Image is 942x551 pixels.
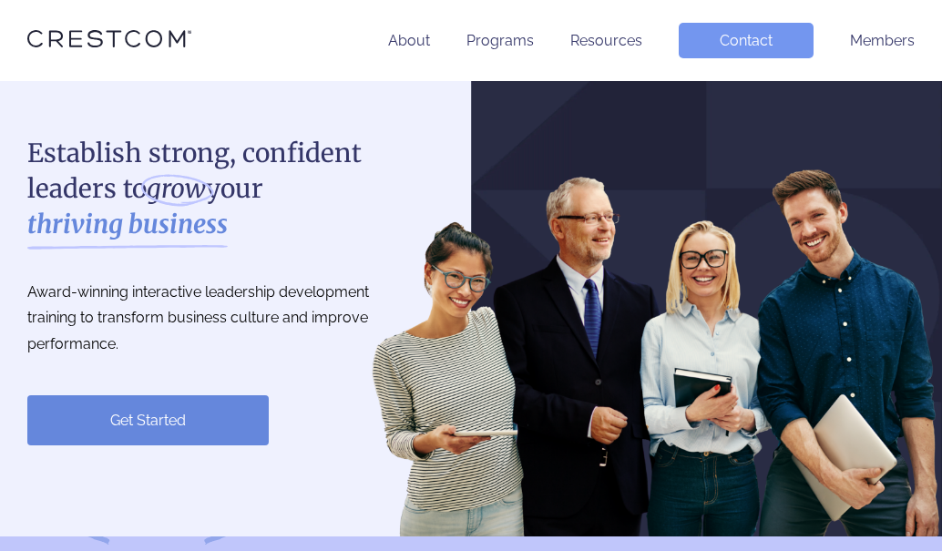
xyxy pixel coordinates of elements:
a: About [388,32,430,49]
p: Award-winning interactive leadership development training to transform business culture and impro... [27,280,410,358]
a: Programs [466,32,534,49]
a: Members [850,32,915,49]
a: Contact [679,23,814,58]
a: Resources [570,32,642,49]
i: grow [147,171,206,207]
strong: thriving business [27,207,228,242]
a: Get Started [27,395,269,445]
h1: Establish strong, confident leaders to your [27,136,410,243]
